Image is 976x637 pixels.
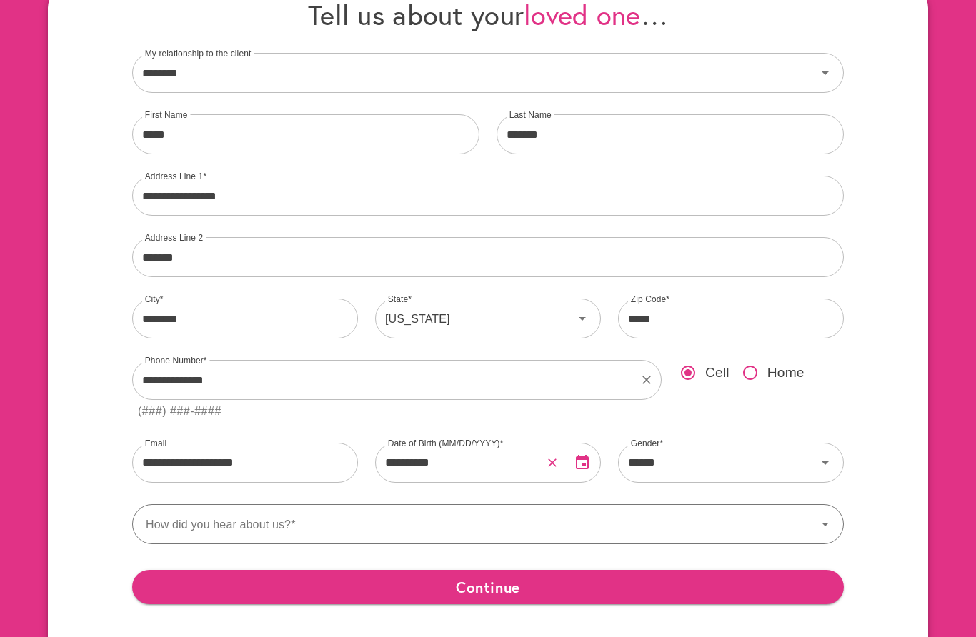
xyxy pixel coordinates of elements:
button: Continue [132,570,844,604]
svg: Icon [817,64,834,81]
div: [US_STATE] [375,299,574,338]
svg: Icon [574,310,591,327]
button: Open Date Picker [565,446,599,480]
button: Clear [543,453,562,472]
span: Cell [705,363,729,383]
span: Home [767,363,805,383]
svg: Icon [817,454,834,471]
span: Continue [144,574,832,600]
div: (###) ###-#### [138,402,221,421]
svg: Icon [817,516,834,533]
